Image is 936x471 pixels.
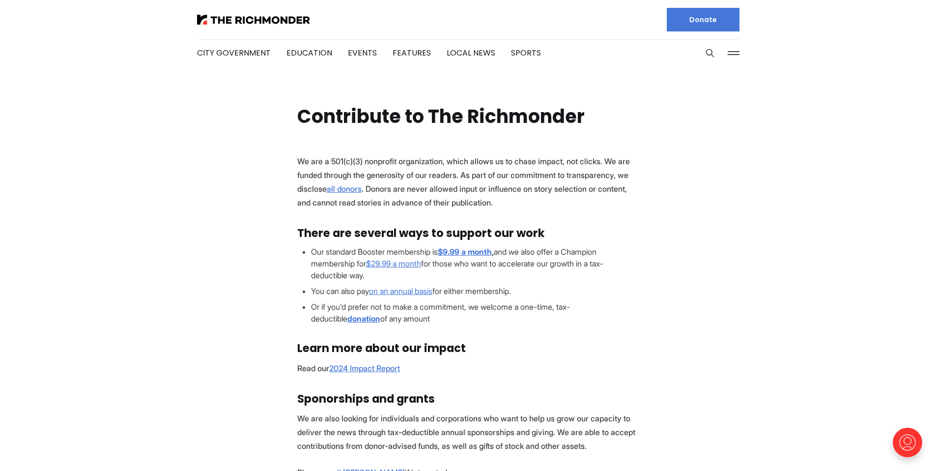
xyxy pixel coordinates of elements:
[297,412,639,453] p: We are also looking for individuals and corporations who want to help us grow our capacity to del...
[327,184,362,194] a: all donors
[297,393,639,406] h3: Sponorships and grants
[369,286,432,296] a: on an annual basis
[297,342,639,355] h3: Learn more about our impact
[311,285,639,297] li: You can also pay for either membership.
[348,47,377,59] a: Events
[884,423,936,471] iframe: portal-trigger
[667,8,739,31] a: Donate
[347,314,380,324] a: donation
[393,47,431,59] a: Features
[286,47,332,59] a: Education
[511,47,541,59] a: Sports
[447,47,495,59] a: Local News
[197,47,271,59] a: City Government
[366,259,421,268] a: $29.99 a month
[297,361,639,375] p: Read our
[329,363,400,373] a: 2024 Impact Report
[297,106,585,127] h1: Contribute to The Richmonder
[492,247,494,257] strong: ,
[311,301,639,324] li: Or if you'd prefer not to make a commitment, we welcome a one-time, tax-deductible of any amount
[703,46,717,60] button: Search this site
[311,246,639,281] li: Our standard Booster membership is and we also offer a Champion membership for for those who want...
[297,154,639,209] p: We are a 501(c)(3) nonprofit organization, which allows us to chase impact, not clicks. We are fu...
[297,225,545,241] strong: There are several ways to support our work
[438,247,492,257] a: $9.99 a month
[197,15,310,25] img: The Richmonder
